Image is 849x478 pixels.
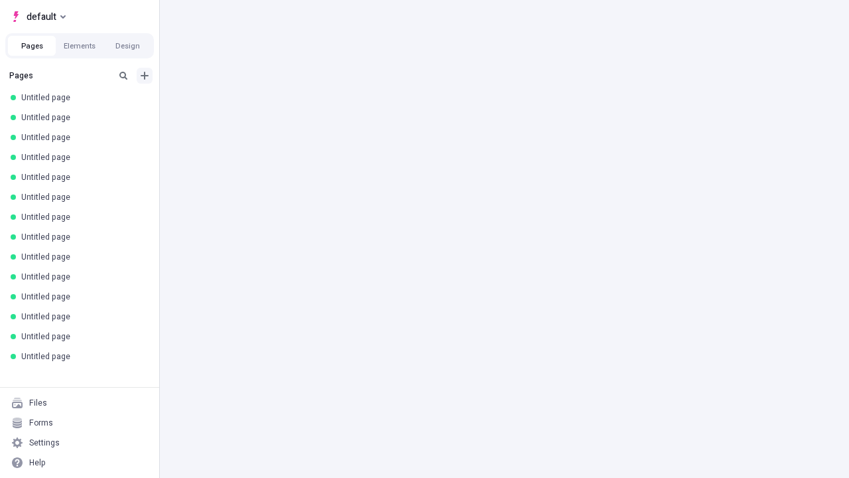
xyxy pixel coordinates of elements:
[21,92,143,103] div: Untitled page
[21,311,143,322] div: Untitled page
[21,152,143,163] div: Untitled page
[29,418,53,428] div: Forms
[21,252,143,262] div: Untitled page
[56,36,103,56] button: Elements
[21,172,143,183] div: Untitled page
[21,192,143,202] div: Untitled page
[21,272,143,282] div: Untitled page
[5,7,71,27] button: Select site
[21,291,143,302] div: Untitled page
[29,457,46,468] div: Help
[103,36,151,56] button: Design
[21,212,143,222] div: Untitled page
[29,398,47,408] div: Files
[21,351,143,362] div: Untitled page
[8,36,56,56] button: Pages
[29,438,60,448] div: Settings
[21,112,143,123] div: Untitled page
[137,68,153,84] button: Add new
[9,70,110,81] div: Pages
[21,132,143,143] div: Untitled page
[21,232,143,242] div: Untitled page
[27,9,56,25] span: default
[21,331,143,342] div: Untitled page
